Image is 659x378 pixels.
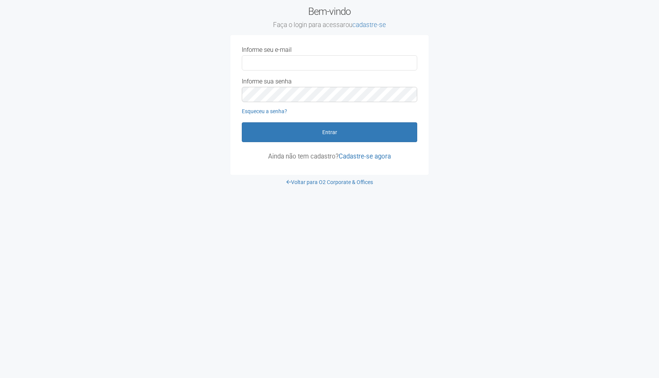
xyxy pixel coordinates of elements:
[242,153,417,160] p: Ainda não tem cadastro?
[230,21,429,29] small: Faça o login para acessar
[242,46,292,53] label: Informe seu e-mail
[352,21,386,29] a: cadastre-se
[346,21,386,29] span: ou
[339,152,391,160] a: Cadastre-se agora
[242,122,417,142] button: Entrar
[242,108,287,114] a: Esqueceu a senha?
[242,78,292,85] label: Informe sua senha
[230,6,429,29] h2: Bem-vindo
[286,179,373,185] a: Voltar para O2 Corporate & Offices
